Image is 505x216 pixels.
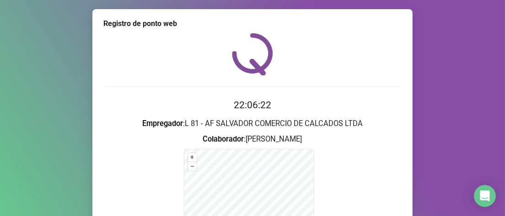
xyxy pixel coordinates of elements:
strong: Empregador [142,119,183,128]
time: 22:06:22 [234,100,271,111]
h3: : L 81 - AF SALVADOR COMERCIO DE CALCADOS LTDA [103,118,402,130]
button: + [188,153,197,162]
strong: Colaborador [203,135,244,143]
div: Registro de ponto web [103,18,402,29]
div: Open Intercom Messenger [474,185,496,207]
h3: : [PERSON_NAME] [103,133,402,145]
button: – [188,162,197,171]
img: QRPoint [232,33,273,75]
